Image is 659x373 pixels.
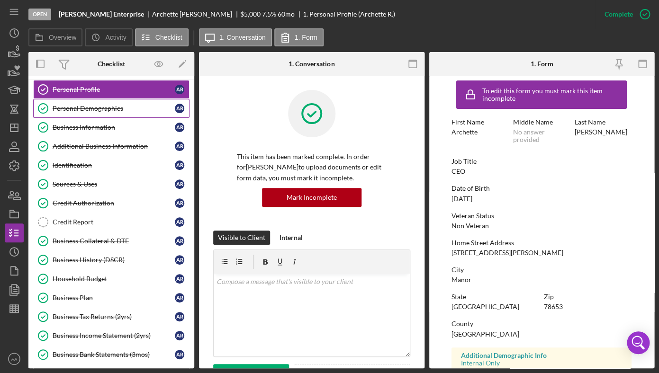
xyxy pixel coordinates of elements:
div: Zip [544,293,632,301]
a: Additional Business InformationAR [33,137,190,156]
div: Checklist [98,60,125,68]
a: Business Tax Returns (2yrs)AR [33,307,190,326]
div: Internal Only [461,359,622,367]
p: This item has been marked complete. In order for [PERSON_NAME] to upload documents or edit form d... [237,151,387,183]
div: Household Budget [53,275,175,283]
button: Complete [595,5,654,24]
div: A R [175,293,184,302]
div: Business Tax Returns (2yrs) [53,313,175,320]
div: 78653 [544,303,563,311]
button: Overview [28,28,82,46]
div: A R [175,104,184,113]
div: Credit Report [53,218,175,226]
button: Mark Incomplete [262,188,361,207]
a: Personal ProfileAR [33,80,190,99]
label: Overview [49,34,76,41]
a: Personal DemographicsAR [33,99,190,118]
div: Open Intercom Messenger [627,331,650,354]
div: Sources & Uses [53,180,175,188]
div: Personal Profile [53,86,175,93]
div: Business Income Statement (2yrs) [53,332,175,339]
button: Internal [275,231,307,245]
label: Checklist [155,34,182,41]
div: Home Street Address [451,239,632,247]
div: County [451,320,632,328]
div: First Name [451,118,508,126]
div: A R [175,123,184,132]
a: Credit ReportAR [33,213,190,231]
div: Open [28,9,51,20]
div: Date of Birth [451,185,632,192]
div: [GEOGRAPHIC_DATA] [451,303,519,311]
div: Business Information [53,124,175,131]
div: 7.5 % [262,10,276,18]
div: A R [175,198,184,208]
div: Veteran Status [451,212,632,220]
div: City [451,266,632,274]
a: Household BudgetAR [33,269,190,288]
a: Business History (DSCR)AR [33,250,190,269]
div: [STREET_ADDRESS][PERSON_NAME] [451,249,563,257]
div: Additional Business Information [53,142,175,150]
a: Credit AuthorizationAR [33,194,190,213]
div: A R [175,142,184,151]
div: 1. Conversation [289,60,334,68]
div: 1. Form [530,60,553,68]
div: A R [175,179,184,189]
div: [DATE] [451,195,472,203]
div: 1. Personal Profile (Archette R.) [303,10,395,18]
button: 1. Conversation [199,28,272,46]
div: Personal Demographics [53,105,175,112]
div: Job Title [451,158,632,165]
div: Internal [280,231,303,245]
label: 1. Conversation [219,34,266,41]
div: Mark Incomplete [287,188,337,207]
button: Checklist [135,28,189,46]
b: [PERSON_NAME] Enterprise [59,10,144,18]
a: Business InformationAR [33,118,190,137]
div: Credit Authorization [53,199,175,207]
a: Sources & UsesAR [33,175,190,194]
text: AA [11,356,18,362]
div: State [451,293,539,301]
div: A R [175,217,184,227]
div: A R [175,255,184,265]
a: Business Collateral & DTEAR [33,231,190,250]
div: Manor [451,276,471,284]
div: Archette [PERSON_NAME] [152,10,240,18]
button: AA [5,349,24,368]
div: A R [175,274,184,284]
button: 1. Form [274,28,324,46]
a: Business PlanAR [33,288,190,307]
label: 1. Form [295,34,317,41]
div: [GEOGRAPHIC_DATA] [451,330,519,338]
div: 60 mo [278,10,295,18]
div: Business History (DSCR) [53,256,175,264]
div: Last Name [575,118,632,126]
a: Business Bank Statements (3mos)AR [33,345,190,364]
div: Business Plan [53,294,175,302]
div: CEO [451,168,465,175]
a: IdentificationAR [33,156,190,175]
div: Non Veteran [451,222,489,230]
label: Activity [105,34,126,41]
div: Middle Name [513,118,570,126]
div: To edit this form you must mark this item incomplete [482,87,624,102]
div: Business Bank Statements (3mos) [53,351,175,358]
div: A R [175,85,184,94]
div: A R [175,350,184,359]
div: No answer provided [513,128,570,143]
div: Archette [451,128,478,136]
a: Business Income Statement (2yrs)AR [33,326,190,345]
span: $5,000 [240,10,261,18]
div: Identification [53,161,175,169]
div: A R [175,331,184,340]
button: Visible to Client [213,231,270,245]
div: [PERSON_NAME] [575,128,627,136]
button: Activity [85,28,132,46]
div: Complete [605,5,633,24]
div: Business Collateral & DTE [53,237,175,245]
div: A R [175,236,184,246]
div: Visible to Client [218,231,265,245]
div: A R [175,312,184,321]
